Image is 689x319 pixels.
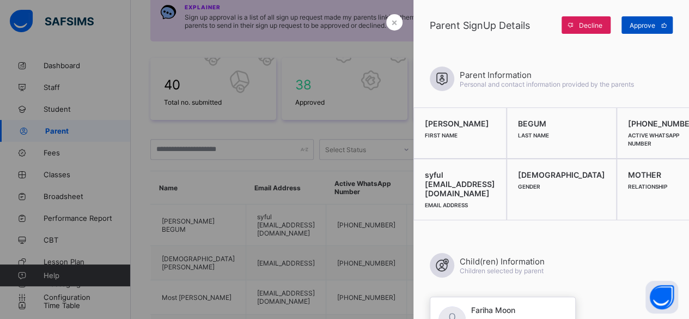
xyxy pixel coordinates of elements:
[391,16,398,28] span: ×
[518,119,605,128] span: BEGUM
[460,70,634,80] span: Parent Information
[518,170,605,179] span: [DEMOGRAPHIC_DATA]
[425,119,495,128] span: [PERSON_NAME]
[579,21,602,29] span: Decline
[460,80,634,88] span: Personal and contact information provided by the parents
[630,21,655,29] span: Approve
[460,256,545,267] span: Child(ren) Information
[425,202,468,208] span: Email Address
[645,281,678,314] button: Open asap
[628,132,679,147] span: Active WhatsApp Number
[518,132,549,139] span: Last Name
[430,20,556,31] span: Parent SignUp Details
[471,305,515,315] span: Fariha Moon
[518,183,540,190] span: Gender
[628,183,667,190] span: Relationship
[425,170,495,198] span: syful [EMAIL_ADDRESS][DOMAIN_NAME]
[425,132,458,139] span: First Name
[460,267,544,275] span: Children selected by parent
